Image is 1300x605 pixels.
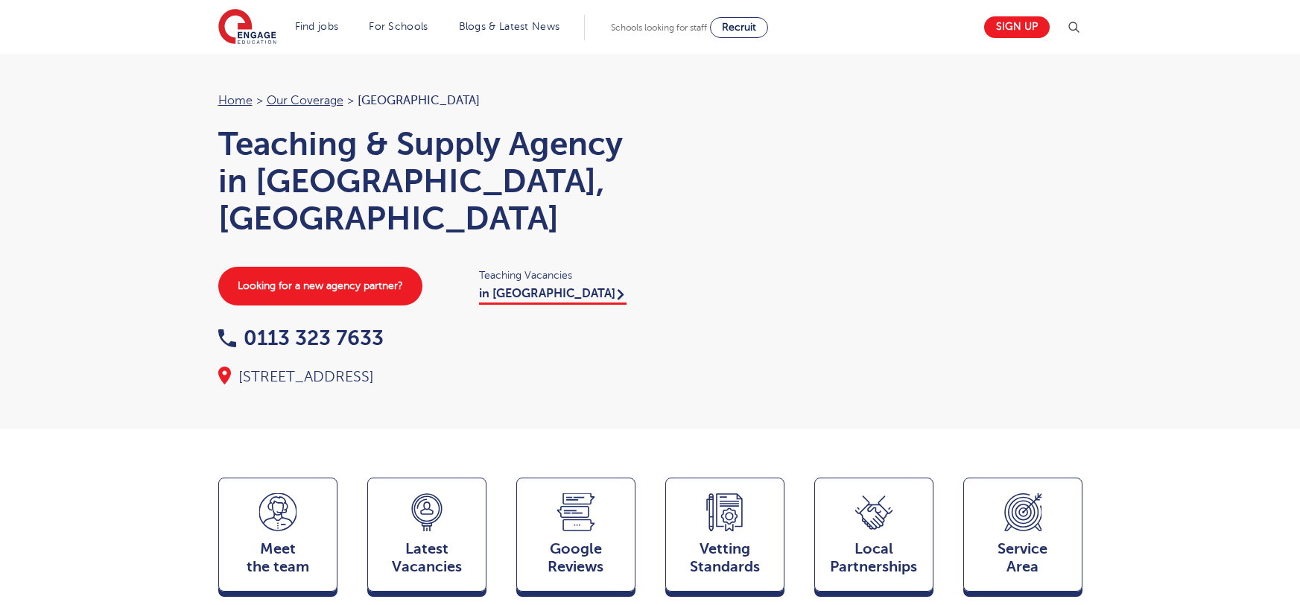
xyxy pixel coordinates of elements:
[971,540,1074,576] span: Service Area
[710,17,768,38] a: Recruit
[459,21,560,32] a: Blogs & Latest News
[218,9,276,46] img: Engage Education
[479,267,635,284] span: Teaching Vacancies
[218,91,635,110] nav: breadcrumb
[218,326,384,349] a: 0113 323 7633
[479,287,627,305] a: in [GEOGRAPHIC_DATA]
[822,540,925,576] span: Local Partnerships
[267,94,343,107] a: Our coverage
[367,478,486,598] a: LatestVacancies
[218,367,635,387] div: [STREET_ADDRESS]
[226,540,329,576] span: Meet the team
[375,540,478,576] span: Latest Vacancies
[665,478,784,598] a: VettingStandards
[673,540,776,576] span: Vetting Standards
[963,478,1082,598] a: ServiceArea
[295,21,339,32] a: Find jobs
[516,478,635,598] a: GoogleReviews
[814,478,933,598] a: Local Partnerships
[369,21,428,32] a: For Schools
[358,94,480,107] span: [GEOGRAPHIC_DATA]
[218,267,422,305] a: Looking for a new agency partner?
[347,94,354,107] span: >
[984,16,1050,38] a: Sign up
[256,94,263,107] span: >
[218,94,253,107] a: Home
[218,478,337,598] a: Meetthe team
[611,22,707,33] span: Schools looking for staff
[722,22,756,33] span: Recruit
[524,540,627,576] span: Google Reviews
[218,125,635,237] h1: Teaching & Supply Agency in [GEOGRAPHIC_DATA], [GEOGRAPHIC_DATA]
